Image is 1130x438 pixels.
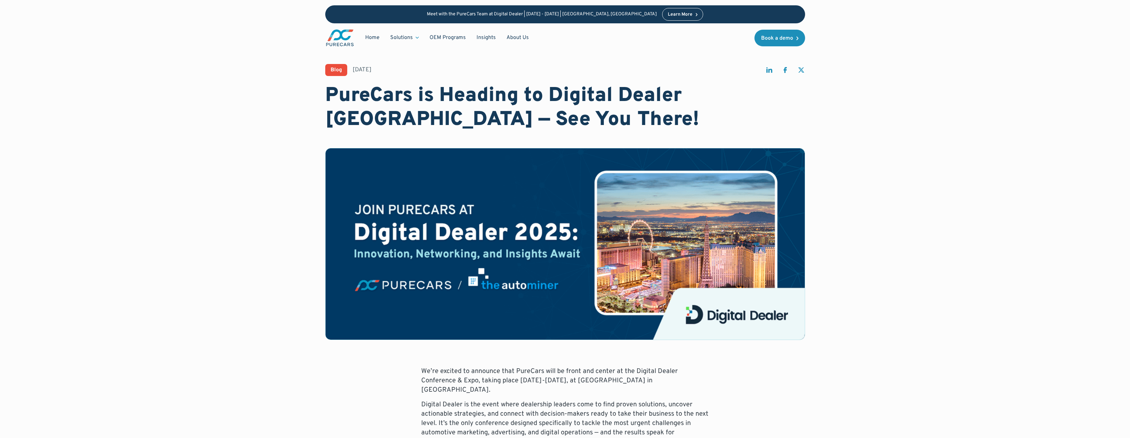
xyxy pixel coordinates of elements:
[754,30,805,46] a: Book a demo
[781,66,789,77] a: share on facebook
[668,12,692,17] div: Learn More
[325,29,355,47] img: purecars logo
[501,31,534,44] a: About Us
[421,367,709,395] p: We’re excited to announce that PureCars will be front and center at the Digital Dealer Conference...
[385,31,424,44] div: Solutions
[325,29,355,47] a: main
[325,84,805,132] h1: PureCars is Heading to Digital Dealer [GEOGRAPHIC_DATA] — See You There!
[765,66,773,77] a: share on linkedin
[761,36,793,41] div: Book a demo
[471,31,501,44] a: Insights
[797,66,805,77] a: share on twitter
[662,8,703,21] a: Learn More
[427,12,657,17] p: Meet with the PureCars Team at Digital Dealer | [DATE] - [DATE] | [GEOGRAPHIC_DATA], [GEOGRAPHIC_...
[424,31,471,44] a: OEM Programs
[390,34,413,41] div: Solutions
[353,66,372,74] div: [DATE]
[360,31,385,44] a: Home
[331,67,342,73] div: Blog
